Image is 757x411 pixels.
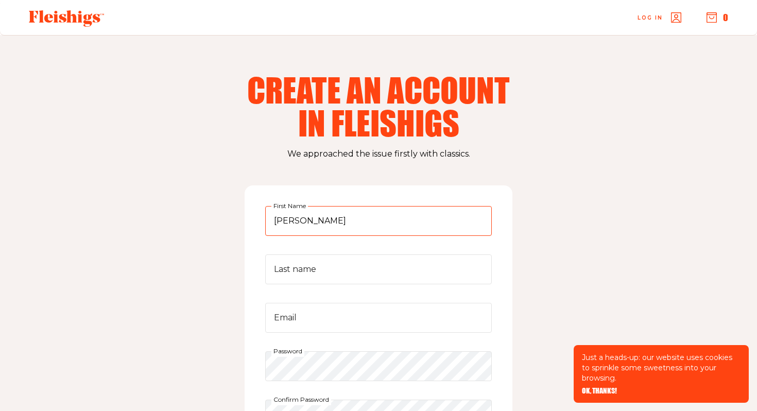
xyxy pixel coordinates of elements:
[638,12,681,23] a: Log in
[247,73,510,139] h2: Create an account in fleishigs
[31,147,726,161] p: We approached the issue firstly with classics.
[271,345,304,356] label: Password
[707,12,728,23] button: 0
[271,200,308,212] label: First Name
[265,254,492,284] input: Last name
[265,303,492,333] input: Email
[265,351,492,381] input: Password
[638,14,663,22] span: Log in
[582,387,617,395] button: OK, THANKS!
[271,393,331,405] label: Confirm Password
[265,206,492,236] input: First Name
[582,352,741,383] p: Just a heads-up: our website uses cookies to sprinkle some sweetness into your browsing.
